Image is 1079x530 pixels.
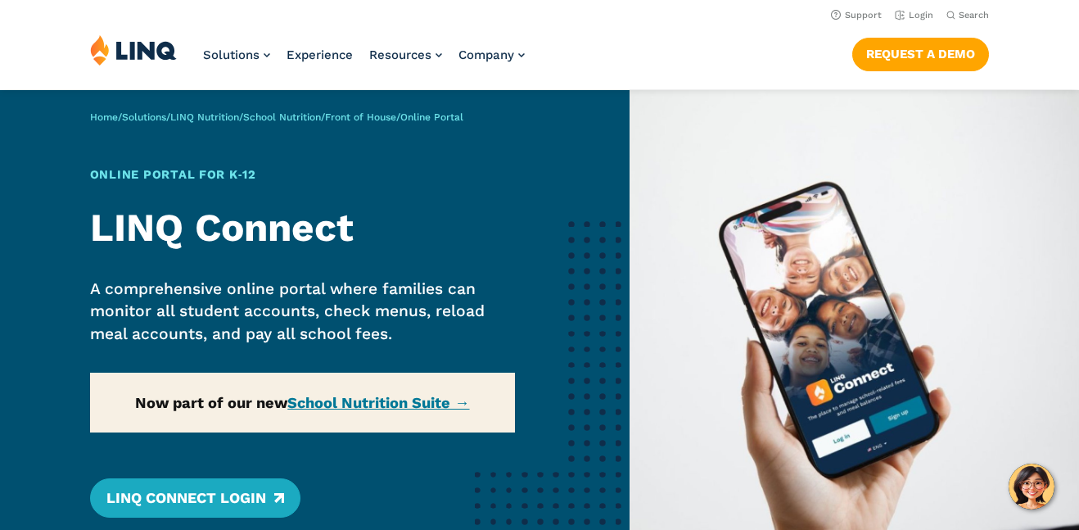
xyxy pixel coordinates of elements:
[90,111,463,123] span: / / / / /
[369,48,442,62] a: Resources
[90,205,354,251] strong: LINQ Connect
[90,478,300,518] a: LINQ Connect Login
[135,394,469,411] strong: Now part of our new
[203,48,270,62] a: Solutions
[203,34,525,88] nav: Primary Navigation
[946,9,989,21] button: Open Search Bar
[400,111,463,123] span: Online Portal
[170,111,239,123] a: LINQ Nutrition
[458,48,525,62] a: Company
[325,111,396,123] a: Front of House
[122,111,166,123] a: Solutions
[369,48,431,62] span: Resources
[959,10,989,20] span: Search
[1009,464,1054,510] button: Hello, have a question? Let’s chat.
[203,48,260,62] span: Solutions
[852,34,989,70] nav: Button Navigation
[831,10,882,20] a: Support
[243,111,321,123] a: School Nutrition
[90,278,515,346] p: A comprehensive online portal where families can monitor all student accounts, check menus, reloa...
[90,166,515,184] h1: Online Portal for K‑12
[90,111,118,123] a: Home
[287,48,353,62] a: Experience
[895,10,933,20] a: Login
[90,34,177,66] img: LINQ | K‑12 Software
[852,38,989,70] a: Request a Demo
[458,48,514,62] span: Company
